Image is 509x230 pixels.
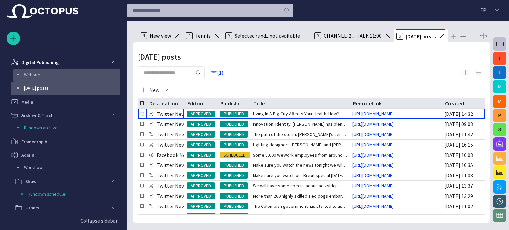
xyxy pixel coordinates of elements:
span: Lighting designers Motoko Ishii and Akari-Lisa Ishii present [253,141,347,148]
p: S [396,33,403,40]
span: PUBLISHED [220,142,248,148]
div: 9/14/2018 16:15 [444,141,473,148]
span: APPROVED [187,203,215,210]
div: Website [11,69,120,82]
div: Workflow [11,161,120,175]
div: Publishing status [220,100,245,107]
div: Editorial status [187,100,212,107]
a: [URL][DOMAIN_NAME] [350,162,396,168]
button: New [138,84,171,96]
span: APPROVED [187,172,215,179]
span: Living In A Big City Affects Your Health. How? Watch our Hea [253,110,347,117]
span: Tennis [195,32,211,39]
button: M [493,95,506,108]
a: [URL][DOMAIN_NAME] [350,141,396,148]
span: PUBLISHED [220,193,248,200]
span: APPROVED [187,131,215,138]
button: EP [475,4,505,16]
p: Workflow [24,164,120,171]
p: Twitter News [157,161,187,169]
span: PUBLISHED [220,172,248,179]
span: PUBLISHED [220,121,248,128]
p: Collapse sidebar [80,217,118,225]
p: Twitter News [157,212,187,220]
span: SCHEDULED [220,152,250,159]
span: PUBLISHED [220,111,248,117]
span: APPROVED [187,111,215,117]
div: Media [7,95,120,109]
span: Make sure you watch our Brexit special today at 1700. [253,172,347,179]
button: (1) [207,67,227,79]
div: 2/21/2019 13:37 [444,182,473,189]
a: [URL][DOMAIN_NAME] [350,131,396,138]
p: Facebook News [157,151,192,159]
span: APPROVED [187,162,215,169]
span: We will have some special aobu sad ksldcj slkc j adslkj sdal [253,182,347,189]
p: Twitter News [157,192,187,200]
p: E P [480,6,486,14]
span: Innovation. Identity. Madonna has blended all of these and m [253,121,347,127]
div: 9/28/2018 10:35 [444,161,473,169]
span: PUBLISHED [220,213,248,220]
h2: [DATE] posts [138,52,181,62]
span: The path of the storm: Florence's center will approach the N [253,131,347,138]
p: Rundown archive [24,124,120,131]
div: 4/17/2019 05:10 [444,213,473,220]
p: Website [24,71,120,78]
p: Show [25,178,36,185]
a: [URL][DOMAIN_NAME] [350,213,396,220]
p: [DATE] posts [24,85,120,91]
div: Framedrop AI [7,135,120,148]
a: [URL][DOMAIN_NAME] [350,121,396,127]
div: Created [445,100,464,107]
button: f [493,52,506,65]
p: R [314,32,321,39]
span: APPROVED [187,121,215,128]
a: [URL][DOMAIN_NAME] [350,182,396,189]
span: APPROVED [187,213,215,220]
p: Twitter News [157,171,187,179]
p: Twitter News [157,130,187,138]
a: [URL][DOMAIN_NAME] [350,193,396,199]
p: Twitter News [157,202,187,210]
span: [DATE] posts [406,33,436,40]
div: Rundown schedule [15,188,120,201]
div: RemoteLink [353,100,382,107]
span: The Colombian government has started to use drones to destro [253,203,347,209]
p: Rundown schedule [28,191,120,197]
button: M [493,80,506,93]
div: RSelected rund...not available [223,29,312,42]
div: [DATE] posts [11,82,120,95]
div: 9/4/2018 09:08 [444,120,473,128]
p: Twitter News [157,141,187,149]
span: APPROVED [187,142,215,148]
p: R [225,32,232,39]
p: N [141,32,147,39]
span: PUBLISHED [220,203,248,210]
span: PUBLISHED [220,183,248,189]
span: New view [150,32,171,39]
div: 4/1/2019 13:29 [444,192,473,200]
div: S[DATE] posts [394,29,448,42]
div: 9/17/2018 10:08 [444,151,473,159]
span: PUBLISHED [220,131,248,138]
span: Make sure you watch the news tonight we will cover the #demo [253,162,347,168]
p: Admin [21,152,34,158]
span: APPROVED [187,193,215,200]
a: [URL][DOMAIN_NAME] [350,110,396,117]
div: 9/13/2018 11:42 [444,131,473,138]
p: F [186,32,193,39]
div: Rundown archive [11,122,120,135]
p: Archive & Trash [21,112,54,118]
button: Collapse sidebar [7,214,120,227]
div: 8/22/2018 14:32 [444,110,473,117]
a: [URL][DOMAIN_NAME] [350,152,396,158]
p: Others [25,205,39,211]
span: Some 8,000 WeWork employees from around the world descend on [253,152,347,158]
span: APPROVED [187,152,215,159]
p: Twitter News [157,182,187,190]
div: NNew view [138,29,183,42]
p: Twitter News [157,120,187,128]
span: Selected rund...not available [235,32,300,39]
div: Destination [149,100,178,107]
